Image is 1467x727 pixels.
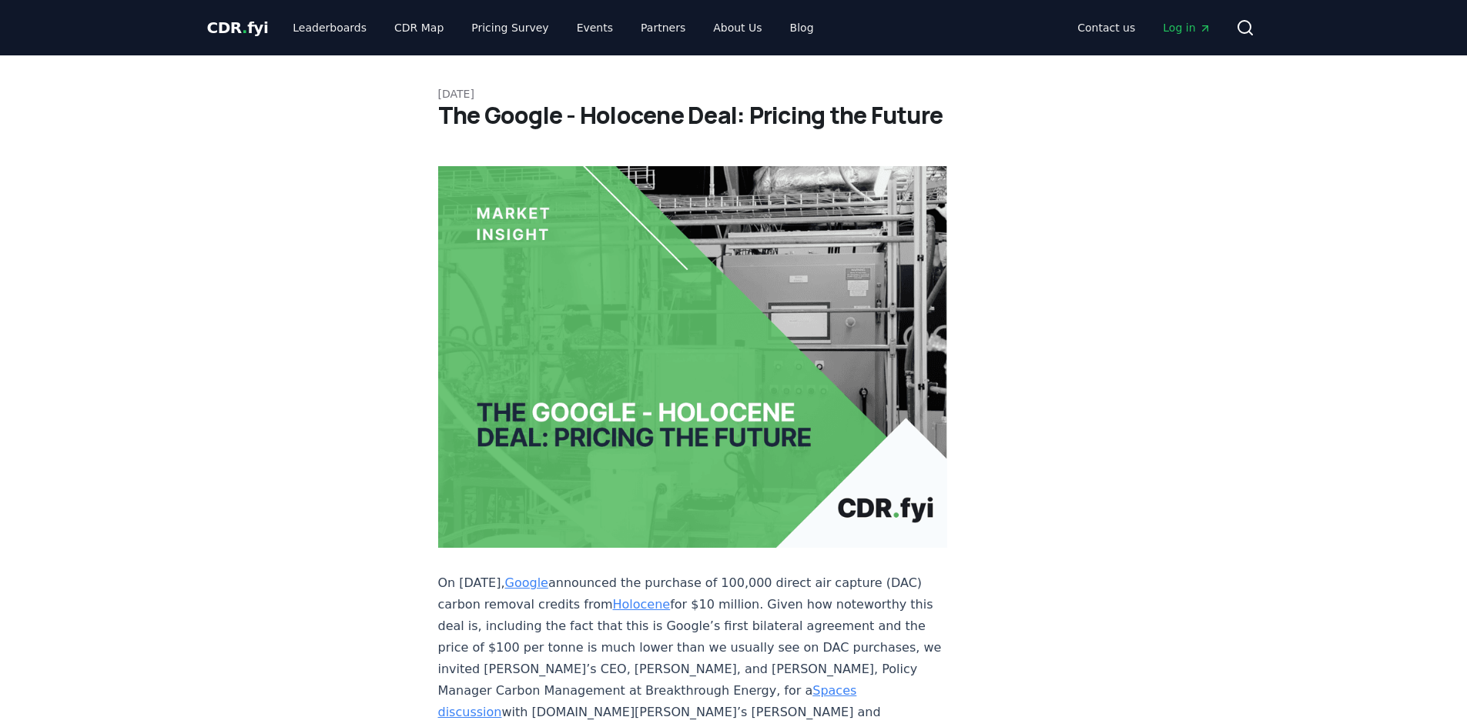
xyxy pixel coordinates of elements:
[1150,14,1223,42] a: Log in
[207,18,269,37] span: CDR fyi
[628,14,698,42] a: Partners
[1065,14,1223,42] nav: Main
[438,86,1030,102] p: [DATE]
[280,14,379,42] a: Leaderboards
[505,575,548,590] a: Google
[613,597,671,612] a: Holocene
[438,166,948,548] img: blog post image
[1065,14,1147,42] a: Contact us
[778,14,826,42] a: Blog
[459,14,561,42] a: Pricing Survey
[242,18,247,37] span: .
[382,14,456,42] a: CDR Map
[280,14,826,42] nav: Main
[207,17,269,38] a: CDR.fyi
[1163,20,1211,35] span: Log in
[564,14,625,42] a: Events
[701,14,774,42] a: About Us
[438,102,1030,129] h1: The Google - Holocene Deal: Pricing the Future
